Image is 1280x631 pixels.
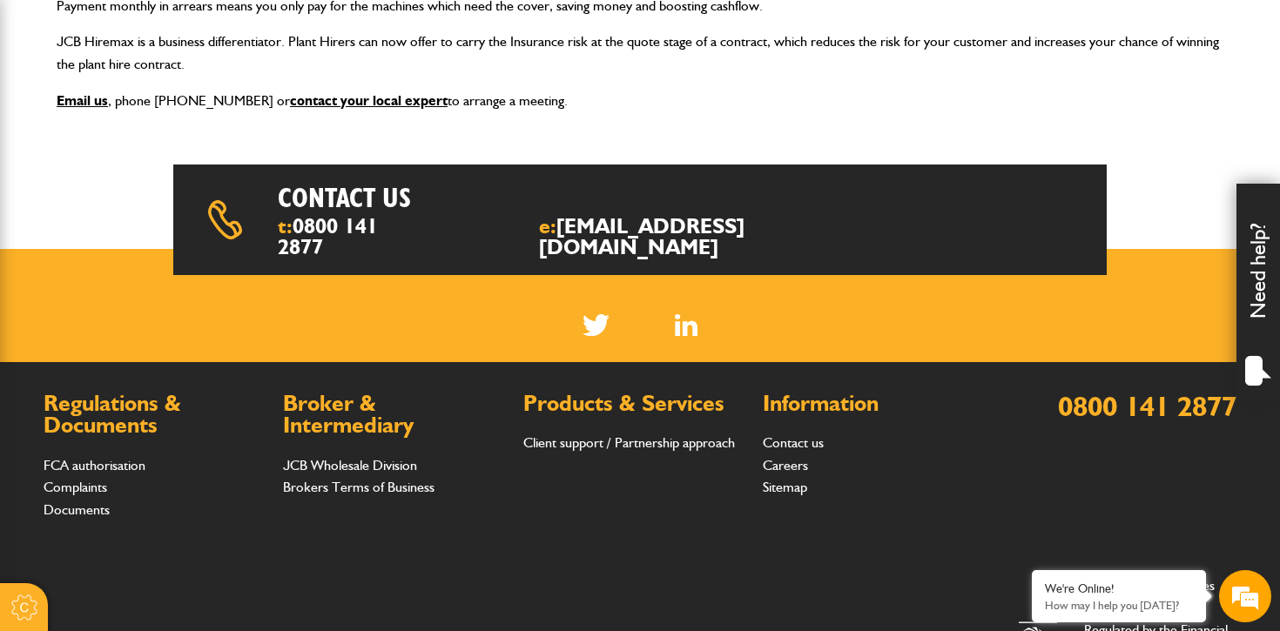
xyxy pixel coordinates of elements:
input: Enter your last name [23,161,318,199]
div: Chat with us now [91,97,293,120]
a: contact your local expert [290,92,448,109]
img: Linked In [675,314,698,336]
textarea: Type your message and hit 'Enter' [23,315,318,481]
h2: Products & Services [523,393,745,415]
h2: Regulations & Documents [44,393,266,437]
a: Brokers Terms of Business [283,479,435,495]
a: Sitemap [763,479,807,495]
a: Complaints [44,479,107,495]
a: Email us [57,92,108,109]
a: JCB Wholesale Division [283,457,417,473]
h2: Broker & Intermediary [283,393,505,437]
em: Start Chat [237,495,316,519]
a: [EMAIL_ADDRESS][DOMAIN_NAME] [539,213,744,259]
h2: Information [763,393,985,415]
a: 0800 141 2877 [278,213,378,259]
a: FCA authorisation [44,457,145,473]
div: Need help? [1236,184,1280,401]
a: Contact us [763,434,824,451]
a: Careers [763,457,808,473]
span: e: [539,216,832,258]
a: 0800 141 2877 [1058,389,1236,423]
span: t: [278,216,393,258]
img: d_20077148190_company_1631870298795_20077148190 [30,97,73,121]
input: Enter your email address [23,212,318,251]
a: LinkedIn [675,314,698,336]
img: Twitter [583,314,610,336]
p: JCB Hiremax is a business differentiator. Plant Hirers can now offer to carry the Insurance risk ... [57,30,1223,75]
a: Client support / Partnership approach [523,434,735,451]
div: Minimize live chat window [286,9,327,50]
p: How may I help you today? [1045,599,1193,612]
a: Documents [44,501,110,518]
div: We're Online! [1045,581,1193,596]
p: , phone [PHONE_NUMBER] or to arrange a meeting. [57,90,1223,112]
input: Enter your phone number [23,264,318,302]
h2: Contact us [278,182,686,215]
